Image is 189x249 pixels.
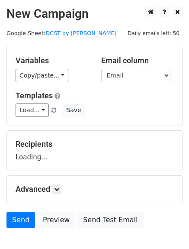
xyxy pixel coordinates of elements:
[16,184,173,194] h5: Advanced
[6,30,116,36] small: Google Sheet:
[16,139,173,162] div: Loading...
[45,30,116,36] a: DCST by [PERSON_NAME]
[6,6,183,21] h2: New Campaign
[101,56,174,65] h5: Email column
[125,30,183,36] a: Daily emails left: 50
[16,69,68,82] a: Copy/paste...
[16,103,49,117] a: Load...
[16,56,88,65] h5: Variables
[77,212,143,228] a: Send Test Email
[16,91,53,100] a: Templates
[6,212,35,228] a: Send
[125,29,183,38] span: Daily emails left: 50
[16,139,173,149] h5: Recipients
[62,103,85,117] button: Save
[37,212,75,228] a: Preview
